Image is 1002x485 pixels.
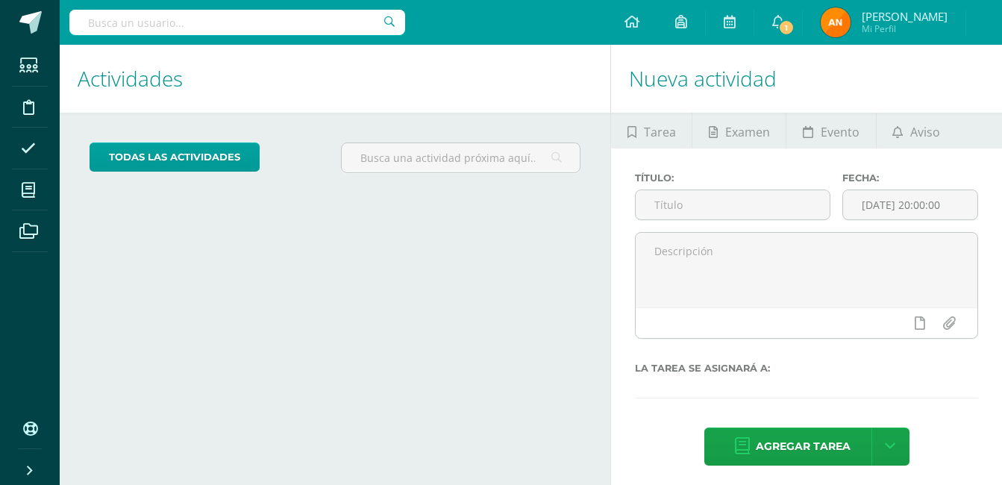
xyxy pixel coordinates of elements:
[635,363,978,374] label: La tarea se asignará a:
[342,143,580,172] input: Busca una actividad próxima aquí...
[877,113,956,148] a: Aviso
[862,9,948,24] span: [PERSON_NAME]
[821,114,859,150] span: Evento
[692,113,786,148] a: Examen
[910,114,940,150] span: Aviso
[842,172,978,184] label: Fecha:
[786,113,875,148] a: Evento
[725,114,770,150] span: Examen
[78,45,592,113] h1: Actividades
[821,7,851,37] img: 74393270dca1c0af0281d66d2abe8ddd.png
[756,428,851,465] span: Agregar tarea
[629,45,984,113] h1: Nueva actividad
[636,190,830,219] input: Título
[644,114,676,150] span: Tarea
[611,113,692,148] a: Tarea
[635,172,830,184] label: Título:
[69,10,405,35] input: Busca un usuario...
[778,19,795,36] span: 1
[843,190,977,219] input: Fecha de entrega
[862,22,948,35] span: Mi Perfil
[90,143,260,172] a: todas las Actividades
